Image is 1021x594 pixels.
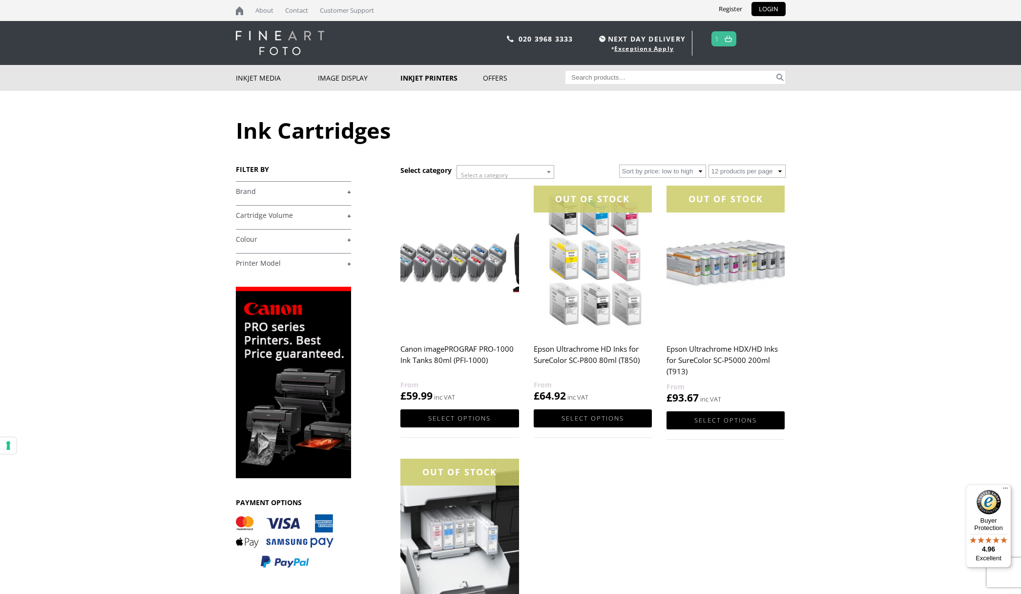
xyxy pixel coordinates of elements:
h2: Epson Ultrachrome HDX/HD Inks for SureColor SC-P5000 200ml (T913) [667,340,785,381]
a: Select options for “Epson Ultrachrome HD Inks for SureColor SC-P800 80ml (T850)” [534,409,652,427]
a: + [236,235,351,244]
bdi: 64.92 [534,389,566,403]
a: 1 [715,32,719,46]
a: Offers [483,65,565,91]
div: OUT OF STOCK [534,186,652,212]
a: Canon imagePROGRAF PRO-1000 Ink Tanks 80ml (PFI-1000) £59.99 [400,186,519,403]
span: £ [534,389,540,403]
img: logo-white.svg [236,31,324,55]
button: Search [774,71,786,84]
select: Shop order [619,165,706,178]
a: Image Display [318,65,400,91]
div: OUT OF STOCK [667,186,785,212]
img: Epson Ultrachrome HD Inks for SureColor SC-P800 80ml (T850) [534,186,652,334]
bdi: 59.99 [400,389,433,403]
a: Select options for “Epson Ultrachrome HDX/HD Inks for SureColor SC-P5000 200ml (T913)” [667,411,785,429]
input: Search products… [565,71,774,84]
span: Select a category [461,171,508,179]
a: + [236,211,351,220]
h4: Printer Model [236,253,351,273]
a: Exceptions Apply [614,44,674,53]
a: + [236,259,351,268]
a: OUT OF STOCKEpson Ultrachrome HD Inks for SureColor SC-P800 80ml (T850) £64.92 [534,186,652,403]
bdi: 93.67 [667,391,699,404]
h3: Select category [400,166,452,175]
a: + [236,187,351,196]
button: Trusted Shops TrustmarkBuyer Protection4.96Excellent [966,485,1011,568]
img: basket.svg [725,36,732,42]
span: 4.96 [982,545,995,553]
img: promo [236,287,351,478]
h4: Colour [236,229,351,249]
a: Register [711,2,750,16]
img: Epson Ultrachrome HDX/HD Inks for SureColor SC-P5000 200ml (T913) [667,186,785,334]
span: £ [667,391,672,404]
h2: Canon imagePROGRAF PRO-1000 Ink Tanks 80ml (PFI-1000) [400,340,519,379]
span: NEXT DAY DELIVERY [597,33,686,44]
p: Excellent [966,554,1011,562]
h4: Brand [236,181,351,201]
h3: PAYMENT OPTIONS [236,498,351,507]
p: Buyer Protection [966,517,1011,531]
a: Inkjet Media [236,65,318,91]
h3: FILTER BY [236,165,351,174]
button: Menu [1000,485,1011,496]
a: 020 3968 3333 [519,34,573,43]
a: OUT OF STOCKEpson Ultrachrome HDX/HD Inks for SureColor SC-P5000 200ml (T913) £93.67 [667,186,785,405]
img: Trusted Shops Trustmark [977,490,1001,514]
img: time.svg [599,36,605,42]
img: PAYMENT OPTIONS [236,514,333,569]
img: phone.svg [507,36,514,42]
h1: Ink Cartridges [236,115,786,145]
a: Select options for “Canon imagePROGRAF PRO-1000 Ink Tanks 80ml (PFI-1000)” [400,409,519,427]
img: Canon imagePROGRAF PRO-1000 Ink Tanks 80ml (PFI-1000) [400,186,519,334]
a: LOGIN [751,2,786,16]
a: Inkjet Printers [400,65,483,91]
h4: Cartridge Volume [236,205,351,225]
div: OUT OF STOCK [400,459,519,486]
h2: Epson Ultrachrome HD Inks for SureColor SC-P800 80ml (T850) [534,340,652,379]
span: £ [400,389,406,403]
